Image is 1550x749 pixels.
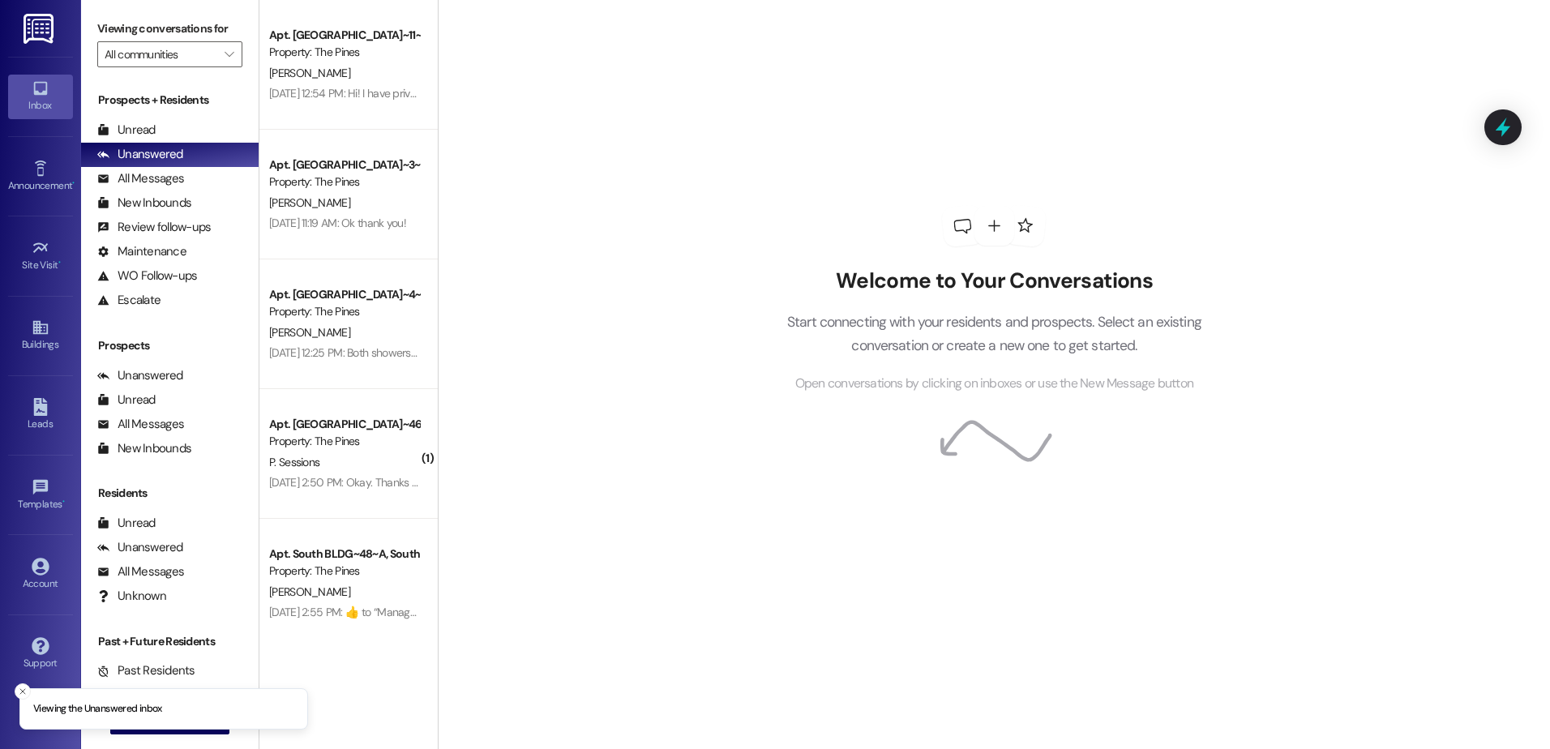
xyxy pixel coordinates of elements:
img: ResiDesk Logo [24,14,57,44]
div: Review follow-ups [97,219,211,236]
a: Inbox [8,75,73,118]
div: All Messages [97,563,184,580]
span: • [72,178,75,189]
span: [PERSON_NAME] [269,584,350,599]
div: Property: The Pines [269,303,419,320]
div: Apt. [GEOGRAPHIC_DATA]~3~D, [GEOGRAPHIC_DATA] (Women's) The Pines [269,156,419,173]
p: Viewing the Unanswered inbox [33,702,162,717]
div: Apt. [GEOGRAPHIC_DATA]~11~E, [GEOGRAPHIC_DATA] (Women's) The Pines [269,27,419,44]
div: Unanswered [97,367,183,384]
a: Site Visit • [8,234,73,278]
div: Property: The Pines [269,44,419,61]
span: • [62,496,65,507]
div: Past + Future Residents [81,633,259,650]
div: Property: The Pines [269,563,419,580]
div: Apt. [GEOGRAPHIC_DATA]~46~B, South BLDG (Men's) The Pines [269,416,419,433]
div: Unknown [97,588,166,605]
div: [DATE] 12:54 PM: Hi! I have private renters insurances, and so I don't need to be paying for insu... [269,86,1312,101]
span: Open conversations by clicking on inboxes or use the New Message button [795,374,1193,394]
div: New Inbounds [97,195,191,212]
a: Buildings [8,314,73,357]
div: Property: The Pines [269,173,419,190]
div: Unread [97,515,156,532]
i:  [225,48,233,61]
span: P. Sessions [269,455,319,469]
p: Start connecting with your residents and prospects. Select an existing conversation or create a n... [762,310,1226,357]
div: [DATE] 2:55 PM: ​👍​ to “ Management The Pines (The Pines): Hey guys, we will be shutting off the ... [269,605,869,619]
span: • [58,257,61,268]
div: Maintenance [97,243,186,260]
span: [PERSON_NAME] [269,66,350,80]
div: Unanswered [97,146,183,163]
div: All Messages [97,170,184,187]
div: New Inbounds [97,440,191,457]
div: [DATE] 2:50 PM: Okay. Thanks [PERSON_NAME]! [269,475,495,490]
input: All communities [105,41,216,67]
div: Unread [97,392,156,409]
div: [DATE] 11:19 AM: Ok thank you! [269,216,406,230]
div: Apt. South BLDG~48~A, South BLDG (Men's) The Pines [269,546,419,563]
div: [DATE] 12:25 PM: Both showers both vanity sinks both toilets and the kitchen sink are not working... [269,345,1053,360]
div: Prospects [81,337,259,354]
span: [PERSON_NAME] [269,325,350,340]
label: Viewing conversations for [97,16,242,41]
div: Unread [97,122,156,139]
a: Account [8,553,73,597]
button: Close toast [15,683,31,700]
div: Escalate [97,292,161,309]
div: WO Follow-ups [97,267,197,285]
a: Support [8,632,73,676]
a: Leads [8,393,73,437]
div: Residents [81,485,259,502]
div: Past Residents [97,662,195,679]
h2: Welcome to Your Conversations [762,268,1226,294]
a: Templates • [8,473,73,517]
div: All Messages [97,416,184,433]
div: Apt. [GEOGRAPHIC_DATA]~4~A, North BLDG (Women's) The Pines [269,286,419,303]
div: Property: The Pines [269,433,419,450]
div: Prospects + Residents [81,92,259,109]
span: [PERSON_NAME] [269,195,350,210]
div: Unanswered [97,539,183,556]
